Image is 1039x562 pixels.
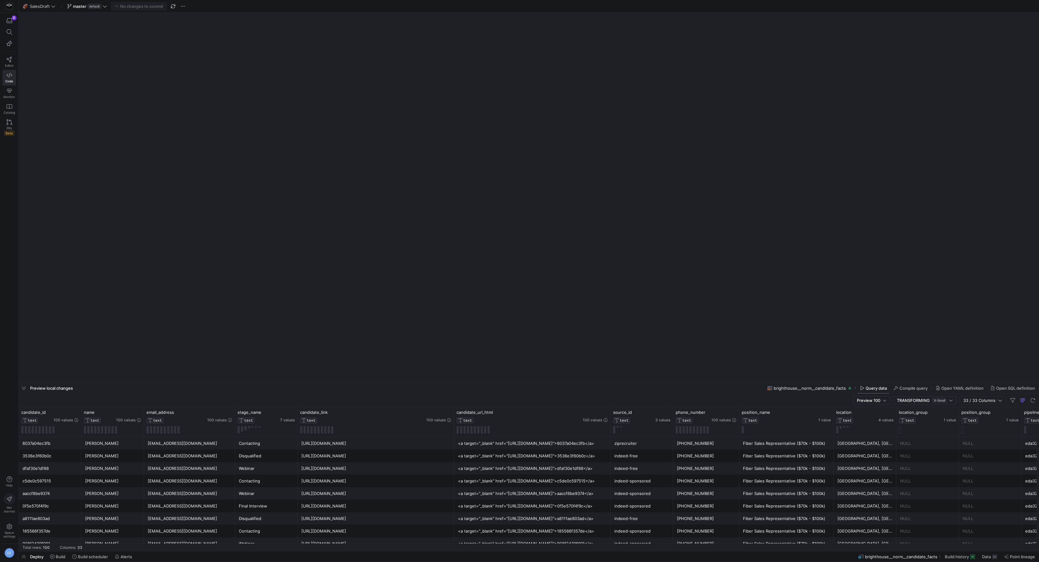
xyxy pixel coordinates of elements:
div: 6 [12,15,17,20]
div: NULL [963,437,1018,450]
div: Total rows: [23,545,42,550]
span: phone_number [676,410,705,415]
div: DZ [4,548,14,558]
span: TEXT [90,418,99,423]
span: 33 / 33 Columns [963,398,998,403]
div: NULL [900,475,955,487]
div: Fiber Sales Representative ($70k - $100k) [743,462,830,475]
div: Contacting [239,525,294,537]
button: Build history [942,551,978,562]
div: [PERSON_NAME] [85,500,140,512]
div: Contacting [239,475,294,487]
span: 1 value [818,418,831,422]
div: <a target="_blank" href="[URL][DOMAIN_NAME]">c5de0c597515</a> [458,475,607,487]
div: Fiber Sales Representative ($70k - $100k) [743,500,830,512]
div: Fiber Sales Representative ($70k - $100k) [743,487,830,500]
span: TEXT [905,418,914,423]
span: Data [982,554,991,559]
span: location_group [899,410,928,415]
button: Build scheduler [69,551,111,562]
span: SalesDraft [30,4,50,9]
a: Monitor [3,86,16,101]
div: Webinar [239,487,294,500]
div: Final Interview [239,500,294,512]
span: Build scheduler [78,554,108,559]
div: [PERSON_NAME] [85,525,140,537]
a: Catalog [3,101,16,117]
div: [EMAIL_ADDRESS][DOMAIN_NAME] [148,462,231,475]
span: Monitor [3,95,15,99]
span: email_address [146,410,174,415]
button: Open SQL definition [988,383,1038,393]
div: [GEOGRAPHIC_DATA], [GEOGRAPHIC_DATA] [837,437,893,450]
div: <a target="_blank" href="[URL][DOMAIN_NAME]">0f5e570f4f9c</a> [458,500,607,512]
button: 6 [3,15,16,26]
div: NULL [900,437,955,450]
div: [GEOGRAPHIC_DATA], [GEOGRAPHIC_DATA] [837,475,893,487]
div: indeed-sponsored [614,525,669,537]
span: brighthouse__norm__candidate_facts [865,554,937,559]
span: PRs [7,126,12,130]
div: NULL [963,450,1018,462]
span: Alerts [120,554,132,559]
span: name [84,410,95,415]
div: <a target="_blank" href="[URL][DOMAIN_NAME]">6037a04ec3fb</a> [458,437,607,450]
div: [PERSON_NAME] [85,487,140,500]
span: TEXT [307,418,315,423]
div: 908f2439f091 [23,538,78,550]
div: NULL [900,487,955,500]
span: default [88,4,101,9]
div: NULL [963,500,1018,512]
span: 3 values [655,418,670,422]
button: Alerts [112,551,135,562]
span: 100 values [583,418,602,422]
span: 7 values [280,418,295,422]
div: Fiber Sales Representative ($70k - $100k) [743,437,830,450]
div: 185566f357de [23,525,78,537]
span: Get started [4,506,15,513]
span: candidate_link [300,410,328,415]
span: TEXT [153,418,162,423]
div: [GEOGRAPHIC_DATA], [GEOGRAPHIC_DATA] [837,487,893,500]
div: 2K [992,554,997,559]
div: [EMAIL_ADDRESS][DOMAIN_NAME] [148,450,231,462]
div: [GEOGRAPHIC_DATA], [GEOGRAPHIC_DATA] [837,462,893,475]
span: position_group [961,410,990,415]
div: [PERSON_NAME] [85,462,140,475]
div: Webinar [239,538,294,550]
button: Compile query [891,383,930,393]
div: [URL][DOMAIN_NAME] [301,462,450,475]
button: Help [3,474,16,490]
span: TEXT [244,418,253,423]
div: [EMAIL_ADDRESS][DOMAIN_NAME] [148,475,231,487]
div: [PERSON_NAME] [85,437,140,450]
div: [PHONE_NUMBER] [677,450,735,462]
div: a8111ae803ad [23,513,78,525]
a: https://storage.googleapis.com/y42-prod-data-exchange/images/Yf2Qvegn13xqq0DljGMI0l8d5Zqtiw36EXr8... [3,1,16,12]
div: NULL [900,500,955,512]
div: [URL][DOMAIN_NAME] [301,487,450,500]
span: TEXT [968,418,977,423]
div: <a target="_blank" href="[URL][DOMAIN_NAME]">3536e3f60b0c</a> [458,450,607,462]
div: [EMAIL_ADDRESS][DOMAIN_NAME] [148,437,231,450]
span: TEXT [748,418,757,423]
div: indeed-sponsored [614,500,669,512]
div: [GEOGRAPHIC_DATA], [GEOGRAPHIC_DATA] [837,538,893,550]
div: NULL [900,525,955,537]
span: Beta [4,131,14,136]
div: [PHONE_NUMBER] [677,538,735,550]
button: DZ [3,546,16,559]
div: [URL][DOMAIN_NAME] [301,450,450,462]
span: 1 value [944,418,956,422]
div: [PHONE_NUMBER] [677,500,735,512]
span: master [73,4,86,9]
a: Editor [3,54,16,70]
div: dfaf30e1df88 [23,462,78,475]
div: aaccf8be9374 [23,487,78,500]
button: Query data [857,383,890,393]
div: <a target="_blank" href="[URL][DOMAIN_NAME]">a8111ae803ad</a> [458,513,607,525]
div: NULL [963,487,1018,500]
div: indeed-free [614,450,669,462]
button: Build [47,551,68,562]
span: candidate_id [21,410,46,415]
